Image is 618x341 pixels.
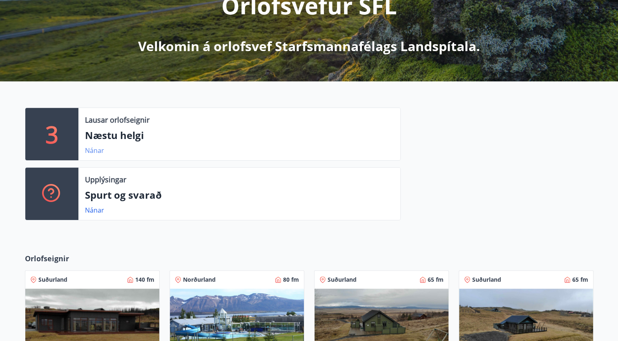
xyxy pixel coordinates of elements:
[138,37,480,55] p: Velkomin á orlofsvef Starfsmannafélags Landspítala.
[85,114,149,125] p: Lausar orlofseignir
[572,276,588,284] span: 65 fm
[135,276,154,284] span: 140 fm
[328,276,357,284] span: Suðurland
[25,253,69,264] span: Orlofseignir
[85,128,394,142] p: Næstu helgi
[283,276,299,284] span: 80 fm
[472,276,501,284] span: Suðurland
[183,276,216,284] span: Norðurland
[85,188,394,202] p: Spurt og svarað
[85,174,126,185] p: Upplýsingar
[38,276,67,284] span: Suðurland
[85,206,104,215] a: Nánar
[428,276,444,284] span: 65 fm
[45,119,58,150] p: 3
[85,146,104,155] a: Nánar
